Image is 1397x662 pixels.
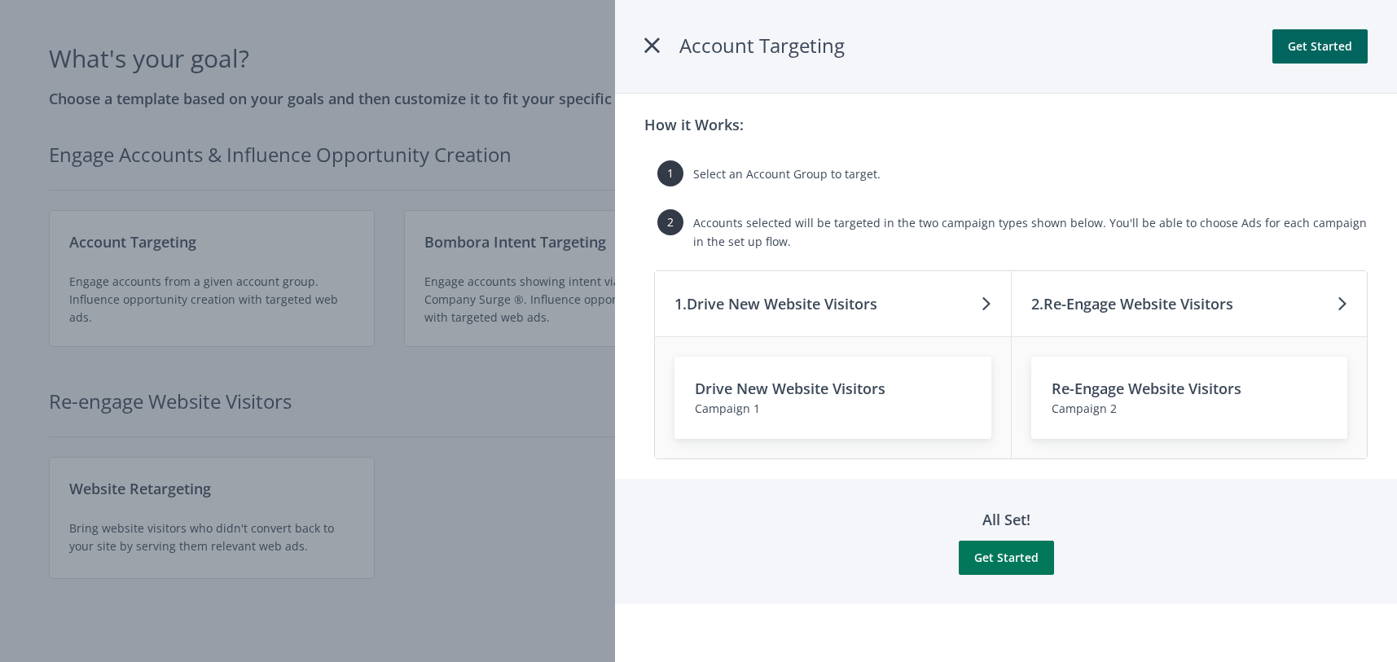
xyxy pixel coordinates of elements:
[657,209,683,235] span: 2
[693,166,881,182] span: Select an Account Group to target.
[679,32,845,59] span: Account Targeting
[753,401,760,416] span: 1
[695,377,971,400] h3: Drive New Website Visitors
[695,401,750,416] span: Campaign
[644,113,744,136] h3: How it Works:
[657,160,683,186] span: 1
[1272,29,1368,64] button: Get Started
[959,508,1054,531] h3: All Set!
[1052,401,1107,416] span: Campaign
[1110,401,1117,416] span: 2
[1052,377,1328,400] h3: Re-Engage Website Visitors
[1031,292,1233,315] h3: 2. Re-Engage Website Visitors
[674,292,877,315] h3: 1. Drive New Website Visitors
[959,541,1054,575] button: Get Started
[693,215,1367,248] span: Accounts selected will be targeted in the two campaign types shown below. You'll be able to choos...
